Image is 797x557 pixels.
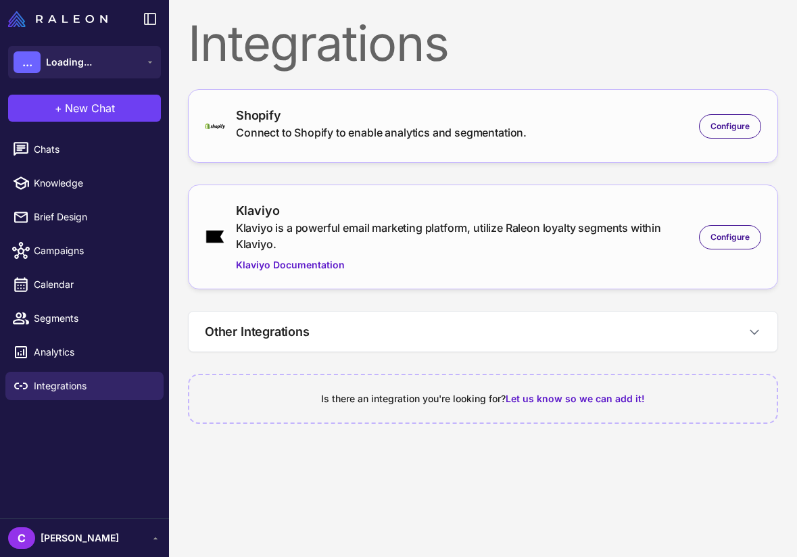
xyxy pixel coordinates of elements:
div: C [8,527,35,549]
span: [PERSON_NAME] [41,531,119,546]
img: Raleon Logo [8,11,107,27]
span: Calendar [34,277,153,292]
span: Analytics [34,345,153,360]
span: Knowledge [34,176,153,191]
span: Loading... [46,55,92,70]
a: Knowledge [5,169,164,197]
span: Integrations [34,379,153,393]
span: Brief Design [34,210,153,224]
h3: Other Integrations [205,322,310,341]
div: ... [14,51,41,73]
a: Campaigns [5,237,164,265]
span: Configure [710,120,750,132]
div: Integrations [188,19,778,68]
span: New Chat [65,100,115,116]
span: Let us know so we can add it! [506,393,645,404]
a: Calendar [5,270,164,299]
span: Segments [34,311,153,326]
span: + [55,100,62,116]
img: shopify-logo-primary-logo-456baa801ee66a0a435671082365958316831c9960c480451dd0330bcdae304f.svg [205,123,225,129]
div: Is there an integration you're looking for? [206,391,760,406]
a: Klaviyo Documentation [236,258,699,272]
span: Configure [710,231,750,243]
a: Brief Design [5,203,164,231]
a: Raleon Logo [8,11,113,27]
img: klaviyo.png [205,229,225,244]
button: +New Chat [8,95,161,122]
a: Chats [5,135,164,164]
a: Analytics [5,338,164,366]
button: ...Loading... [8,46,161,78]
div: Klaviyo [236,201,699,220]
button: Other Integrations [189,312,777,352]
a: Segments [5,304,164,333]
span: Campaigns [34,243,153,258]
div: Connect to Shopify to enable analytics and segmentation. [236,124,527,141]
span: Chats [34,142,153,157]
div: Shopify [236,106,527,124]
div: Klaviyo is a powerful email marketing platform, utilize Raleon loyalty segments within Klaviyo. [236,220,699,252]
a: Integrations [5,372,164,400]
